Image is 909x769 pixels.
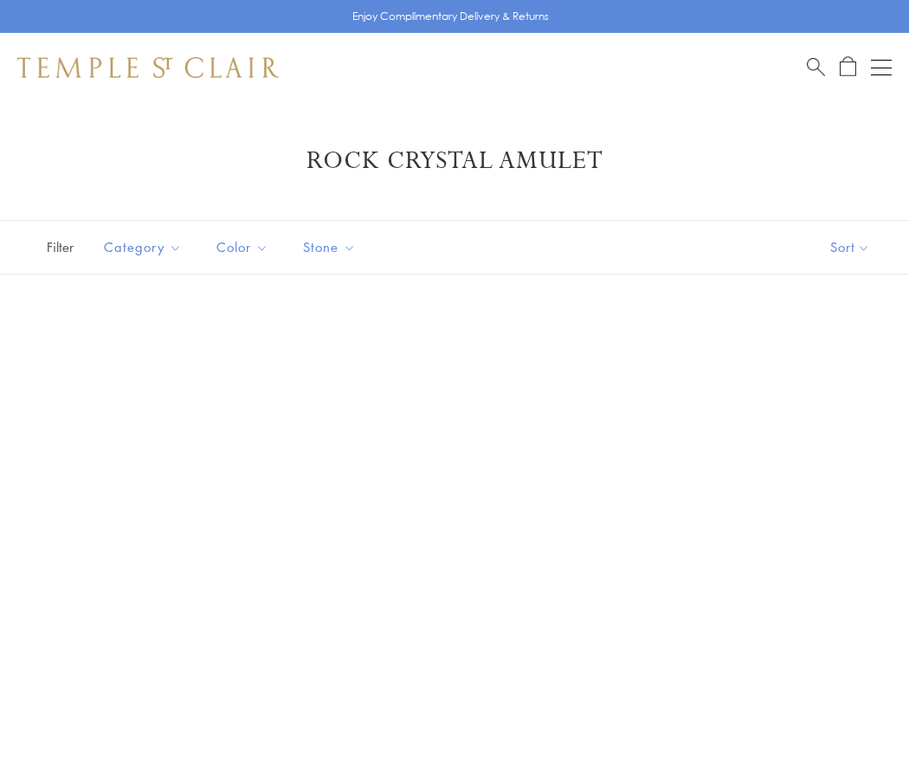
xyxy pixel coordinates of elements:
[17,57,279,78] img: Temple St. Clair
[290,228,369,267] button: Stone
[807,56,825,78] a: Search
[203,228,281,267] button: Color
[352,8,549,25] p: Enjoy Complimentary Delivery & Returns
[294,236,369,258] span: Stone
[871,57,892,78] button: Open navigation
[840,56,856,78] a: Open Shopping Bag
[95,236,195,258] span: Category
[91,228,195,267] button: Category
[43,145,866,177] h1: Rock Crystal Amulet
[208,236,281,258] span: Color
[791,221,909,274] button: Show sort by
